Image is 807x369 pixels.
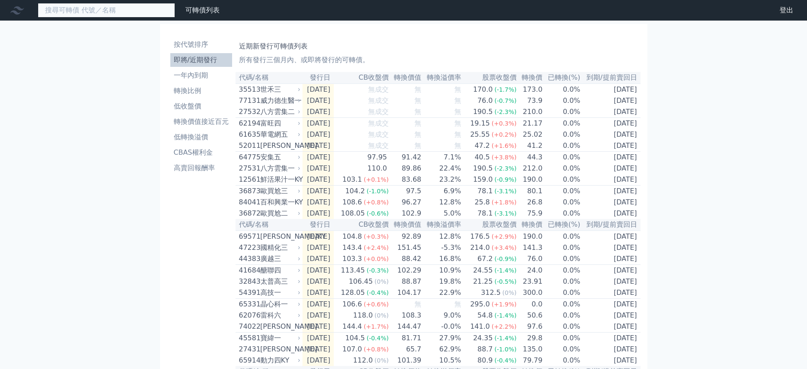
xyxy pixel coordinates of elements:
div: 104.8 [341,231,364,242]
td: 0.0% [543,163,580,174]
td: [DATE] [581,321,641,333]
div: 159.0 [472,174,495,185]
div: 170.0 [472,84,495,95]
div: 78.1 [476,208,495,219]
span: 無成交 [368,141,389,150]
span: 無成交 [368,85,389,93]
td: 92.89 [389,231,422,242]
td: [DATE] [581,106,641,118]
th: 轉換價值 [389,219,422,231]
span: (-0.7%) [494,97,517,104]
a: 低轉換溢價 [170,130,232,144]
td: 0.0% [543,118,580,129]
th: 轉換溢價率 [422,219,462,231]
div: 67.2 [476,254,495,264]
td: 83.68 [389,174,422,186]
span: (+0.6%) [364,301,389,308]
span: (-0.5%) [494,278,517,285]
div: 安集五 [260,152,299,162]
td: [DATE] [581,174,641,186]
span: (0%) [502,289,517,296]
td: 144.47 [389,321,422,333]
td: 0.0% [543,253,580,265]
td: [DATE] [302,333,334,344]
td: 9.0% [422,310,462,321]
td: -0.0% [422,321,462,333]
span: (-0.6%) [366,210,389,217]
td: 81.71 [389,333,422,344]
div: 76.0 [476,96,495,106]
div: 21.25 [472,276,495,287]
td: [DATE] [302,95,334,106]
span: 無 [414,300,421,308]
div: 65331 [239,299,258,309]
td: 104.17 [389,287,422,299]
div: 36872 [239,208,258,219]
a: 轉換價值接近百元 [170,115,232,129]
td: [DATE] [581,253,641,265]
span: 無 [414,108,421,116]
div: 高技一 [260,288,299,298]
span: 無成交 [368,96,389,105]
span: (+2.4%) [364,244,389,251]
div: 世禾三 [260,84,299,95]
span: (-3.1%) [494,210,517,217]
td: 16.8% [422,253,462,265]
th: 已轉換(%) [543,72,580,84]
td: 0.0% [543,265,580,276]
td: [DATE] [581,287,641,299]
td: 190.0 [517,231,543,242]
div: 97.95 [366,152,389,162]
span: (+1.8%) [492,199,517,206]
th: 到期/提前賣回日 [581,219,641,231]
div: 雷科六 [260,310,299,321]
span: (-2.3%) [494,108,517,115]
td: [DATE] [581,276,641,287]
div: 36873 [239,186,258,196]
span: (-1.0%) [366,188,389,195]
a: CBAS權利金 [170,146,232,159]
span: (+0.1%) [364,176,389,183]
div: 103.3 [341,254,364,264]
td: 0.0% [543,231,580,242]
span: 無 [454,130,461,138]
th: 股票收盤價 [462,219,517,231]
td: [DATE] [302,242,334,253]
h1: 近期新發行可轉債列表 [239,41,637,51]
span: (-1.4%) [494,267,517,274]
span: (+0.0%) [364,255,389,262]
div: 118.0 [351,310,375,321]
div: 190.5 [472,163,495,174]
li: CBAS權利金 [170,147,232,158]
div: 64775 [239,152,258,162]
span: (-1.4%) [494,312,517,319]
td: [DATE] [581,129,641,140]
div: 廣越三 [260,254,299,264]
p: 所有發行三個月內、或即將發行的可轉債。 [239,55,637,65]
td: 0.0% [543,321,580,333]
td: 0.0% [543,140,580,152]
td: 27.9% [422,333,462,344]
div: 27532 [239,107,258,117]
td: [DATE] [302,186,334,197]
div: 190.5 [472,107,495,117]
div: 八方雲集二 [260,107,299,117]
div: 54391 [239,288,258,298]
span: 無 [414,96,421,105]
td: [DATE] [302,152,334,163]
a: 按代號排序 [170,38,232,51]
div: 77131 [239,96,258,106]
th: 到期/提前賣回日 [581,72,641,84]
span: (0%) [375,312,389,319]
td: 75.9 [517,208,543,219]
td: 190.0 [517,174,543,186]
div: 25.55 [468,129,492,140]
div: 華電網五 [260,129,299,140]
th: 發行日 [302,72,334,84]
span: 無 [414,119,421,127]
input: 搜尋可轉債 代號／名稱 [38,3,175,18]
td: 21.17 [517,118,543,129]
td: 12.8% [422,197,462,208]
span: 無 [414,85,421,93]
td: 76.0 [517,253,543,265]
